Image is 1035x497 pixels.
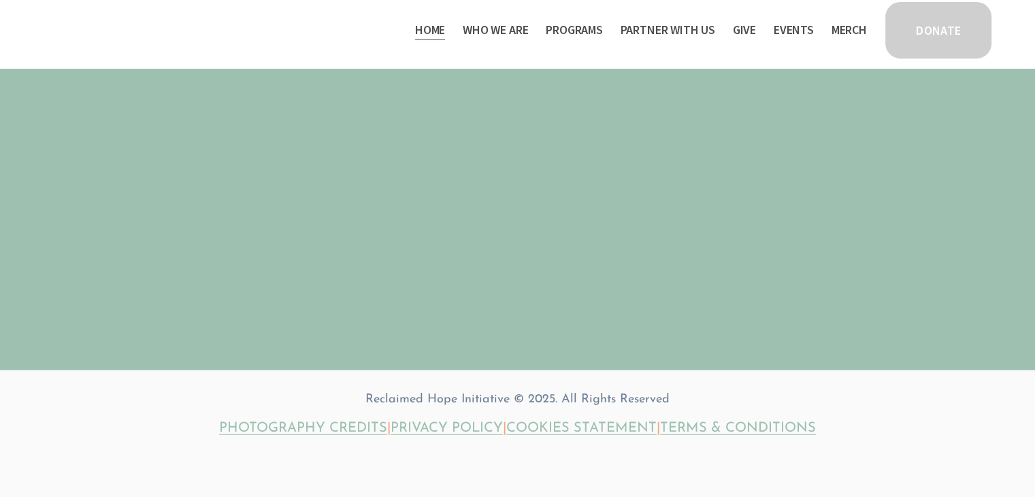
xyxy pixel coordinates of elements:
[506,419,657,438] a: COOKIES STATEMENT
[463,19,528,41] a: folder dropdown
[774,19,814,41] a: Events
[391,419,503,438] a: PRIVACY POLICY
[546,19,603,41] a: folder dropdown
[415,19,445,41] a: Home
[660,419,816,438] a: TERMS & CONDITIONS
[733,19,756,41] a: Give
[219,419,387,438] a: PHOTOGRAPHY CREDITS
[42,419,993,438] p: | | |
[621,19,715,41] a: folder dropdown
[832,19,867,41] a: Merch
[42,391,993,408] p: Reclaimed Hope Initiative © 2025. All Rights Reserved
[621,20,715,40] span: Partner With Us
[546,20,603,40] span: Programs
[463,20,528,40] span: Who We Are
